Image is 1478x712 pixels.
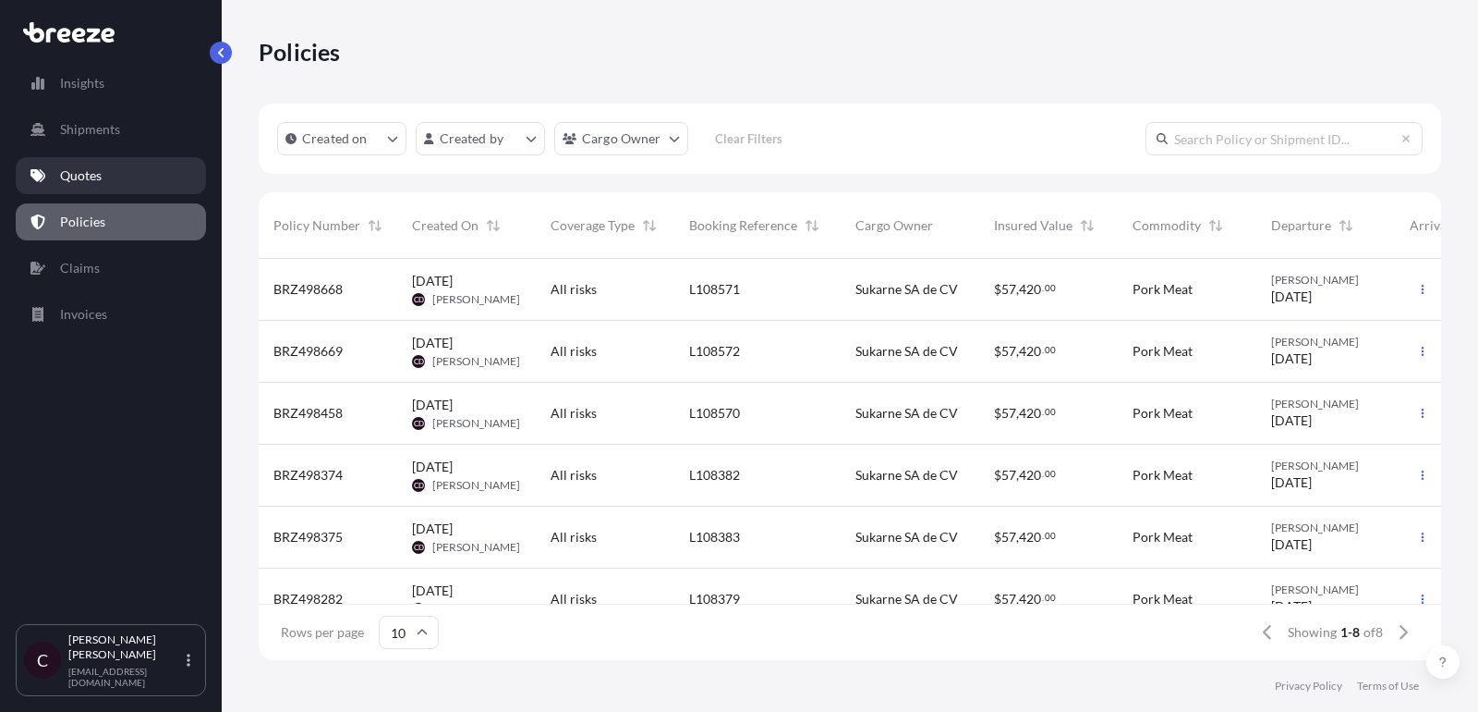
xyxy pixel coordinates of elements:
[1001,469,1016,482] span: 57
[273,280,343,299] span: BRZ498668
[16,250,206,287] a: Claims
[16,157,206,194] a: Quotes
[582,129,661,148] p: Cargo Owner
[1363,623,1383,642] span: of 8
[855,216,933,235] span: Cargo Owner
[1045,595,1056,601] span: 00
[1076,215,1098,237] button: Sort
[697,124,801,153] button: Clear Filters
[1271,459,1380,473] span: [PERSON_NAME]
[68,632,183,662] p: [PERSON_NAME] [PERSON_NAME]
[1271,273,1380,288] span: [PERSON_NAME]
[302,129,368,148] p: Created on
[994,283,1001,296] span: $
[1019,593,1041,606] span: 420
[551,216,635,235] span: Coverage Type
[364,215,386,237] button: Sort
[1001,531,1016,544] span: 57
[551,404,597,423] span: All risks
[855,342,958,361] span: Sukarne SA de CV
[1133,216,1201,235] span: Commodity
[1019,345,1041,358] span: 420
[689,404,740,423] span: L108570
[1271,535,1312,554] span: [DATE]
[855,590,958,608] span: Sukarne SA de CV
[1275,679,1342,694] p: Privacy Policy
[551,280,597,299] span: All risks
[60,74,104,92] p: Insights
[16,111,206,148] a: Shipments
[1019,407,1041,420] span: 420
[1271,397,1380,411] span: [PERSON_NAME]
[281,623,364,642] span: Rows per page
[855,466,958,485] span: Sukarne SA de CV
[259,37,341,67] p: Policies
[994,407,1001,420] span: $
[1271,411,1312,430] span: [DATE]
[1019,283,1041,296] span: 420
[432,478,520,493] span: [PERSON_NAME]
[1001,283,1016,296] span: 57
[1288,623,1337,642] span: Showing
[432,292,520,307] span: [PERSON_NAME]
[1042,533,1044,539] span: .
[551,466,597,485] span: All risks
[801,215,823,237] button: Sort
[689,342,740,361] span: L108572
[689,280,740,299] span: L108571
[60,259,100,277] p: Claims
[273,342,343,361] span: BRZ498669
[412,272,453,290] span: [DATE]
[1001,593,1016,606] span: 57
[1145,122,1423,155] input: Search Policy or Shipment ID...
[1016,593,1019,606] span: ,
[551,528,597,546] span: All risks
[1001,407,1016,420] span: 57
[994,216,1072,235] span: Insured Value
[432,540,520,555] span: [PERSON_NAME]
[1042,471,1044,477] span: .
[689,216,797,235] span: Booking Reference
[414,476,424,495] span: CD
[60,166,102,185] p: Quotes
[1016,407,1019,420] span: ,
[1271,335,1380,350] span: [PERSON_NAME]
[1016,345,1019,358] span: ,
[1410,216,1450,235] span: Arrival
[416,122,545,155] button: createdBy Filter options
[273,590,343,608] span: BRZ498282
[414,290,424,309] span: CD
[1133,404,1193,423] span: Pork Meat
[1019,469,1041,482] span: 420
[551,590,597,608] span: All risks
[1045,533,1056,539] span: 00
[414,414,424,433] span: CD
[16,203,206,240] a: Policies
[60,305,107,324] p: Invoices
[1042,595,1044,601] span: .
[1045,285,1056,291] span: 00
[715,129,782,148] p: Clear Filters
[1133,528,1193,546] span: Pork Meat
[994,593,1001,606] span: $
[1133,342,1193,361] span: Pork Meat
[1133,466,1193,485] span: Pork Meat
[1045,471,1056,477] span: 00
[1042,285,1044,291] span: .
[689,466,740,485] span: L108382
[60,120,120,139] p: Shipments
[1016,531,1019,544] span: ,
[1357,679,1419,694] a: Terms of Use
[414,538,424,557] span: CD
[1016,469,1019,482] span: ,
[1271,597,1312,616] span: [DATE]
[1045,347,1056,353] span: 00
[689,590,740,608] span: L108379
[1205,215,1227,237] button: Sort
[1016,283,1019,296] span: ,
[1001,345,1016,358] span: 57
[689,528,740,546] span: L108383
[855,528,958,546] span: Sukarne SA de CV
[273,528,343,546] span: BRZ498375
